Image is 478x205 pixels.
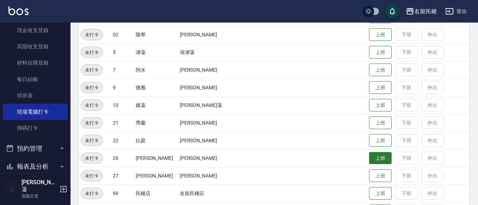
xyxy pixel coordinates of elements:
td: 27 [111,167,134,185]
button: 上班 [369,187,392,200]
td: [PERSON_NAME] [134,149,178,167]
span: 未打卡 [81,137,103,144]
button: 上班 [369,134,392,147]
td: 阿水 [134,61,178,79]
td: 9 [111,79,134,96]
span: 未打卡 [81,190,103,197]
a: 現金收支登錄 [3,22,68,38]
button: 上班 [369,46,392,59]
td: 10 [111,96,134,114]
td: 02 [111,26,134,43]
span: 未打卡 [81,119,103,127]
td: [PERSON_NAME] [178,167,235,185]
span: 未打卡 [81,102,103,109]
td: 99 [111,185,134,202]
td: [PERSON_NAME] [178,114,235,132]
td: [PERSON_NAME] [178,79,235,96]
h5: [PERSON_NAME]蓤 [22,179,57,193]
button: 上班 [369,99,392,112]
p: 高階主管 [22,193,57,199]
td: [PERSON_NAME]蓤 [178,96,235,114]
span: 未打卡 [81,155,103,162]
td: 妘庭 [134,132,178,149]
td: 嫚蓤 [134,96,178,114]
td: 微雅 [134,79,178,96]
span: 未打卡 [81,84,103,91]
td: 張瀞蓤 [178,43,235,61]
button: 上班 [369,64,392,77]
a: 排班表 [3,88,68,104]
img: Person [6,182,20,196]
button: 上班 [369,116,392,129]
span: 未打卡 [81,66,103,74]
td: 隆華 [134,26,178,43]
button: 名留民權 [403,4,440,19]
a: 掃碼打卡 [3,120,68,136]
td: 民權店 [134,185,178,202]
td: 名留民權店 [178,185,235,202]
span: 未打卡 [81,31,103,38]
td: 瀞蓤 [134,43,178,61]
a: 高階收支登錄 [3,38,68,55]
a: 每日結帳 [3,71,68,88]
button: 上班 [369,152,392,164]
td: [PERSON_NAME] [178,26,235,43]
td: 21 [111,114,134,132]
td: 5 [111,43,134,61]
button: 預約管理 [3,139,68,158]
td: 7 [111,61,134,79]
button: 上班 [369,81,392,94]
button: 報表及分析 [3,157,68,176]
td: [PERSON_NAME] [178,149,235,167]
span: 未打卡 [81,49,103,56]
button: 登出 [442,5,470,18]
button: 上班 [369,169,392,182]
td: [PERSON_NAME] [134,167,178,185]
td: 26 [111,149,134,167]
button: save [385,4,399,18]
div: 名留民權 [414,7,437,16]
td: 秀蘭 [134,114,178,132]
button: 上班 [369,28,392,41]
a: 現場電腦打卡 [3,104,68,120]
img: Logo [8,6,29,15]
span: 未打卡 [81,172,103,180]
td: [PERSON_NAME] [178,132,235,149]
td: [PERSON_NAME] [178,61,235,79]
td: 22 [111,132,134,149]
a: 材料自購登錄 [3,55,68,71]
